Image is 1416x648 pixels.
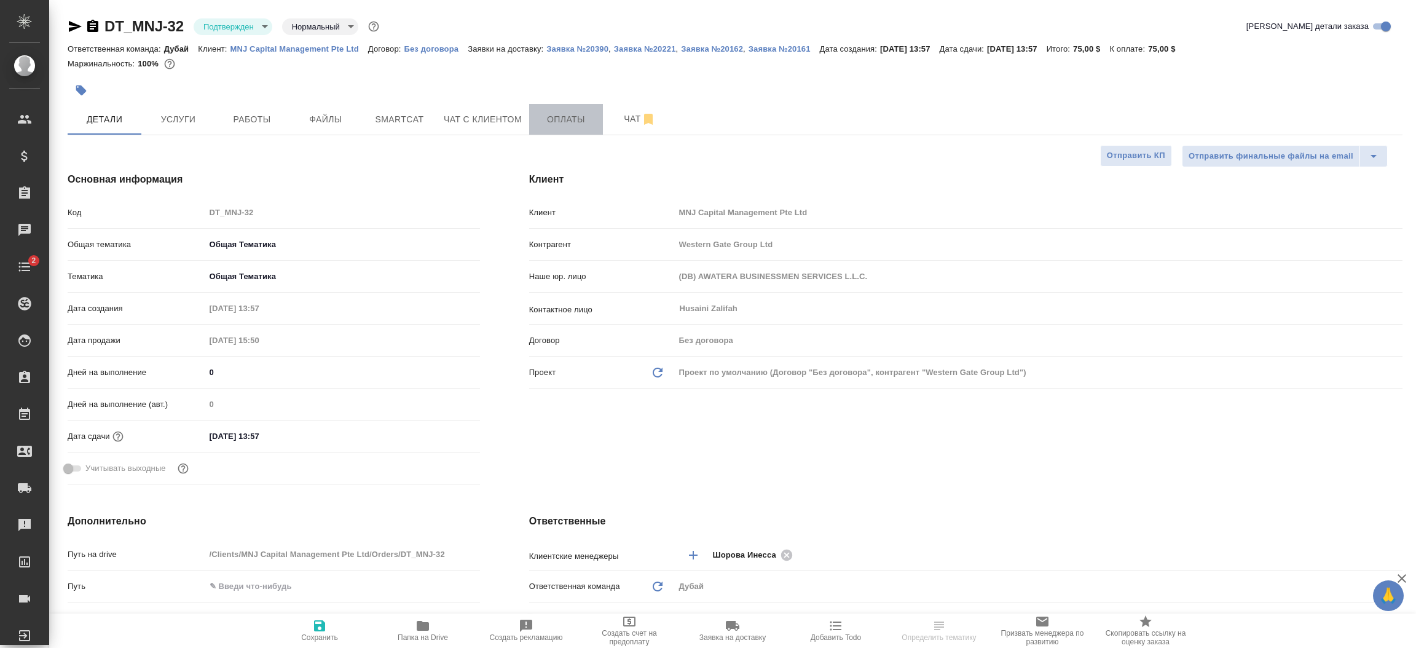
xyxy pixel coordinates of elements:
[205,577,480,595] input: ✎ Введи что-нибудь
[1189,149,1353,164] span: Отправить финальные файлы на email
[902,633,976,642] span: Определить тематику
[85,19,100,34] button: Скопировать ссылку
[1148,44,1184,53] p: 75,00 $
[68,580,205,593] p: Путь
[200,22,258,32] button: Подтвержден
[1246,20,1369,33] span: [PERSON_NAME] детали заказа
[490,633,563,642] span: Создать рекламацию
[68,239,205,251] p: Общая тематика
[474,614,578,648] button: Создать рекламацию
[85,462,166,475] span: Учитывать выходные
[811,633,861,642] span: Добавить Todo
[205,203,480,221] input: Пустое поле
[205,266,480,287] div: Общая Тематика
[205,427,313,445] input: ✎ Введи что-нибудь
[940,44,987,53] p: Дата сдачи:
[529,271,675,283] p: Наше юр. лицо
[368,44,404,53] p: Договор:
[398,633,448,642] span: Папка на Drive
[68,44,164,53] p: Ответственная команда:
[1378,583,1399,609] span: 🙏
[678,540,708,570] button: Добавить менеджера
[529,239,675,251] p: Контрагент
[104,18,184,34] a: DT_MNJ-32
[784,614,887,648] button: Добавить Todo
[205,299,313,317] input: Пустое поле
[546,44,608,53] p: Заявка №20390
[68,19,82,34] button: Скопировать ссылку для ЯМессенджера
[608,44,614,53] p: ,
[75,112,134,127] span: Детали
[296,112,355,127] span: Файлы
[991,614,1094,648] button: Призвать менеджера по развитию
[1109,44,1148,53] p: К оплате:
[1396,554,1398,556] button: Open
[3,251,46,282] a: 2
[68,612,205,625] p: Направление услуг
[1182,145,1388,167] div: split button
[529,550,675,563] p: Клиентские менеджеры
[138,59,162,68] p: 100%
[614,43,676,55] button: Заявка №20221
[681,614,784,648] button: Заявка на доставку
[529,304,675,316] p: Контактное лицо
[1182,145,1360,167] button: Отправить финальные файлы на email
[713,549,784,561] span: Шорова Инесса
[529,514,1402,529] h4: Ответственные
[529,172,1402,187] h4: Клиент
[880,44,940,53] p: [DATE] 13:57
[675,267,1402,285] input: Пустое поле
[268,614,371,648] button: Сохранить
[578,614,681,648] button: Создать счет на предоплату
[1073,44,1109,53] p: 75,00 $
[149,112,208,127] span: Услуги
[529,366,556,379] p: Проект
[68,514,480,529] h4: Дополнительно
[585,629,674,646] span: Создать счет на предоплату
[230,44,368,53] p: MNJ Capital Management Pte Ltd
[68,548,205,561] p: Путь на drive
[371,614,474,648] button: Папка на Drive
[164,44,199,53] p: Дубай
[713,547,796,563] div: Шорова Инесса
[681,44,743,53] p: Заявка №20162
[210,612,465,625] div: ✎ Введи что-нибудь
[282,18,358,35] div: Подтвержден
[675,362,1402,383] div: Проект по умолчанию (Договор "Без договора", контрагент "Western Gate Group Ltd")
[529,580,620,593] p: Ответственная команда
[68,207,205,219] p: Код
[222,112,281,127] span: Работы
[68,271,205,283] p: Тематика
[198,44,230,53] p: Клиент:
[610,111,669,127] span: Чат
[529,207,675,219] p: Клиент
[68,398,205,411] p: Дней на выполнение (авт.)
[641,112,656,127] svg: Отписаться
[366,18,382,34] button: Доп статусы указывают на важность/срочность заказа
[987,44,1047,53] p: [DATE] 13:57
[1107,149,1165,163] span: Отправить КП
[288,22,344,32] button: Нормальный
[205,545,480,563] input: Пустое поле
[537,112,596,127] span: Оплаты
[370,112,429,127] span: Smartcat
[194,18,272,35] div: Подтвержден
[68,430,110,443] p: Дата сдачи
[404,44,468,53] p: Без договора
[529,334,675,347] p: Договор
[547,612,614,625] span: Проектная группа
[68,334,205,347] p: Дата продажи
[205,234,480,255] div: Общая Тематика
[205,331,313,349] input: Пустое поле
[444,112,522,127] span: Чат с клиентом
[1047,44,1073,53] p: Итого:
[681,43,743,55] button: Заявка №20162
[1100,145,1172,167] button: Отправить КП
[68,366,205,379] p: Дней на выполнение
[68,59,138,68] p: Маржинальность:
[1094,614,1197,648] button: Скопировать ссылку на оценку заказа
[675,331,1402,349] input: Пустое поле
[1101,629,1190,646] span: Скопировать ссылку на оценку заказа
[205,608,480,629] div: ✎ Введи что-нибудь
[998,629,1087,646] span: Призвать менеджера по развитию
